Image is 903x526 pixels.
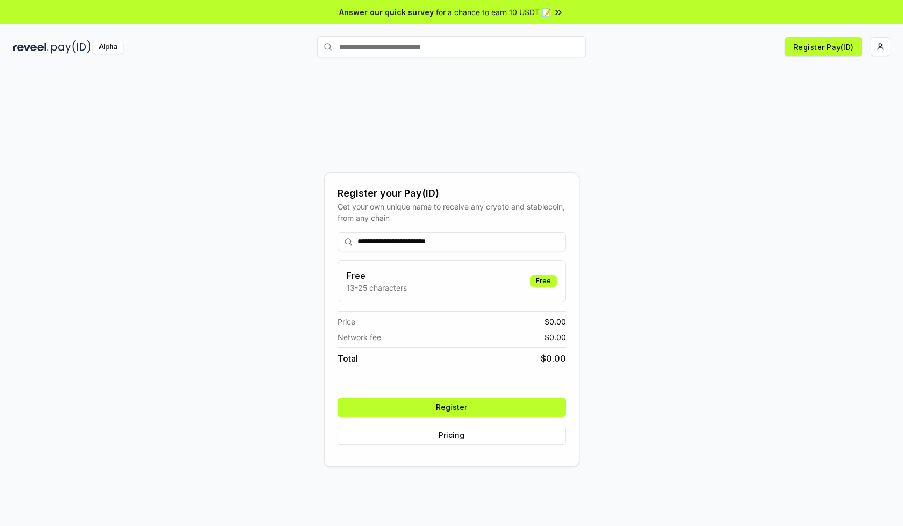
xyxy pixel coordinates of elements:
span: $ 0.00 [544,316,566,327]
span: $ 0.00 [541,352,566,365]
span: Answer our quick survey [339,6,434,18]
p: 13-25 characters [347,282,407,293]
span: for a chance to earn 10 USDT 📝 [436,6,551,18]
div: Register your Pay(ID) [338,186,566,201]
div: Alpha [93,40,123,54]
span: Total [338,352,358,365]
button: Pricing [338,426,566,445]
div: Free [530,275,557,287]
div: Get your own unique name to receive any crypto and stablecoin, from any chain [338,201,566,224]
span: Price [338,316,355,327]
img: pay_id [51,40,91,54]
h3: Free [347,269,407,282]
button: Register [338,398,566,417]
span: $ 0.00 [544,332,566,343]
img: reveel_dark [13,40,49,54]
span: Network fee [338,332,381,343]
button: Register Pay(ID) [785,37,862,56]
